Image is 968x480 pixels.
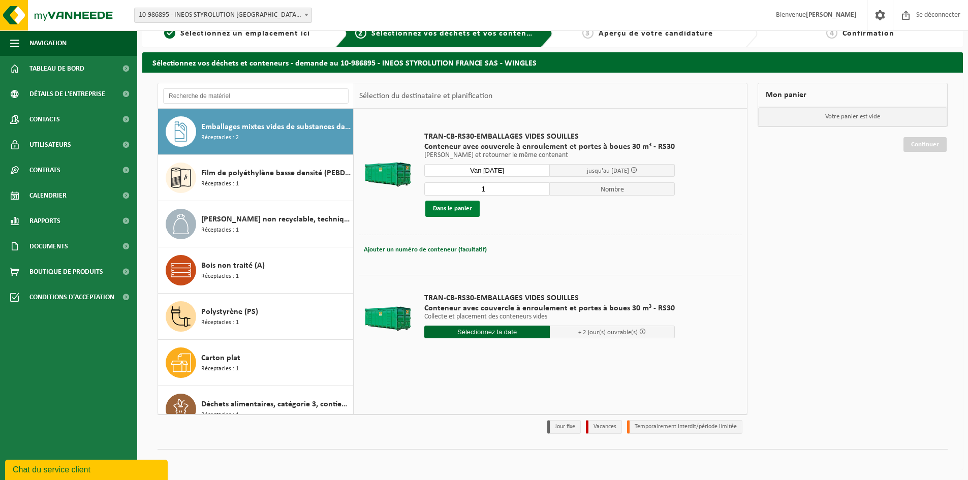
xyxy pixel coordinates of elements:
font: Emballages mixtes vides de substances dangereuses [201,123,380,131]
font: Déchets alimentaires, catégorie 3, contiennent des produits d'origine animale, des emballages en ... [201,400,571,408]
button: [PERSON_NAME] non recyclable, techniquement incombustible (combustible) Réceptacles : 1 [158,201,354,247]
font: Carton plat [201,354,240,362]
font: Bois non traité (A) [201,262,265,270]
span: 10-986895 - INEOS STYROLUTION FRANCE SAS - WINGLES [134,8,312,23]
font: Conteneur avec couvercle à enroulement et portes à boues 30 m³ - RS30 [424,143,675,151]
a: 1Sélectionnez un emplacement ici [147,27,327,40]
font: TRAN-CB-RS30-EMBALLAGES VIDES SOUILLES [424,133,579,141]
font: Mon panier [766,91,806,99]
font: Se déconnecter [916,11,960,19]
font: Aperçu de votre candidature [599,29,713,38]
font: TRAN-CB-RS30-EMBALLAGES VIDES SOUILLES [424,294,579,302]
font: Conditions d'acceptation [29,294,114,301]
font: Navigation [29,40,67,47]
font: 1 [168,29,172,38]
font: Conteneur avec couvercle à enroulement et portes à boues 30 m³ - RS30 [424,304,675,312]
font: [PERSON_NAME] non recyclable, techniquement incombustible (combustible) [201,215,471,223]
font: Calendrier [29,192,67,200]
font: Contrats [29,167,60,174]
font: Rapports [29,217,60,225]
font: Utilisateurs [29,141,71,149]
button: Bois non traité (A) Réceptacles : 1 [158,247,354,294]
iframe: widget de discussion [5,458,170,480]
font: Sélectionnez vos déchets et vos conteneurs [371,29,543,38]
font: 10-986895 - INEOS STYROLUTION [GEOGRAPHIC_DATA] SAS - WINGLES [139,11,342,19]
font: Réceptacles : 1 [201,366,239,372]
font: 2 [358,29,363,38]
font: Temporairement interdit/période limitée [635,424,737,430]
font: [PERSON_NAME] et retourner le même contenant [424,151,568,159]
font: [PERSON_NAME] [806,11,857,19]
font: Contacts [29,116,60,123]
button: Emballages mixtes vides de substances dangereuses Réceptacles : 2 [158,109,354,155]
font: Continuer [911,141,939,148]
font: Film de polyéthylène basse densité (PEBD), en vrac, coloré [201,169,403,177]
font: Réceptacles : 1 [201,319,239,326]
font: Sélection du destinataire et planification [359,92,492,100]
font: Tableau de bord [29,65,84,73]
button: Film de polyéthylène basse densité (PEBD), en vrac, coloré Réceptacles : 1 [158,155,354,201]
font: Confirmation [842,29,894,38]
font: Sélectionnez vos déchets et conteneurs - demande au 10-986895 - INEOS STYROLUTION FRANCE SAS - WI... [152,59,537,68]
font: + 2 jour(s) ouvrable(s) [578,329,638,336]
font: 4 [830,29,834,38]
input: Recherche de matériel [163,88,349,104]
font: Boutique de produits [29,268,103,276]
input: Sélectionnez la date [424,326,550,338]
font: Jour fixe [555,424,575,430]
font: Réceptacles : 1 [201,273,239,279]
font: Réceptacles : 1 [201,181,239,187]
font: Votre panier est vide [825,113,880,120]
font: Vacances [594,424,616,430]
font: jusqu'au [DATE] [587,168,629,174]
font: Nombre [601,186,624,194]
font: Ajouter un numéro de conteneur (facultatif) [364,246,487,253]
button: Déchets alimentaires, catégorie 3, contiennent des produits d'origine animale, des emballages en ... [158,386,354,432]
button: Dans le panier [425,201,480,217]
button: Carton plat Réceptacles : 1 [158,340,354,386]
font: Bienvenue [776,11,806,19]
input: Sélectionnez la date [424,164,550,177]
font: 3 [585,29,590,38]
button: Polystyrène (PS) Réceptacles : 1 [158,294,354,340]
font: Sélectionnez un emplacement ici [180,29,310,38]
font: Polystyrène (PS) [201,308,258,316]
font: Réceptacles : 2 [201,135,239,141]
font: Réceptacles : 1 [201,227,239,233]
a: Continuer [903,137,947,152]
font: Détails de l'entreprise [29,90,105,98]
font: Documents [29,243,68,250]
font: Dans le panier [433,205,472,212]
span: 10-986895 - INEOS STYROLUTION FRANCE SAS - WINGLES [135,8,311,22]
font: Collecte et placement des conteneurs vides [424,313,547,321]
button: Ajouter un numéro de conteneur (facultatif) [363,243,488,257]
font: Réceptacles : 1 [201,412,239,418]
